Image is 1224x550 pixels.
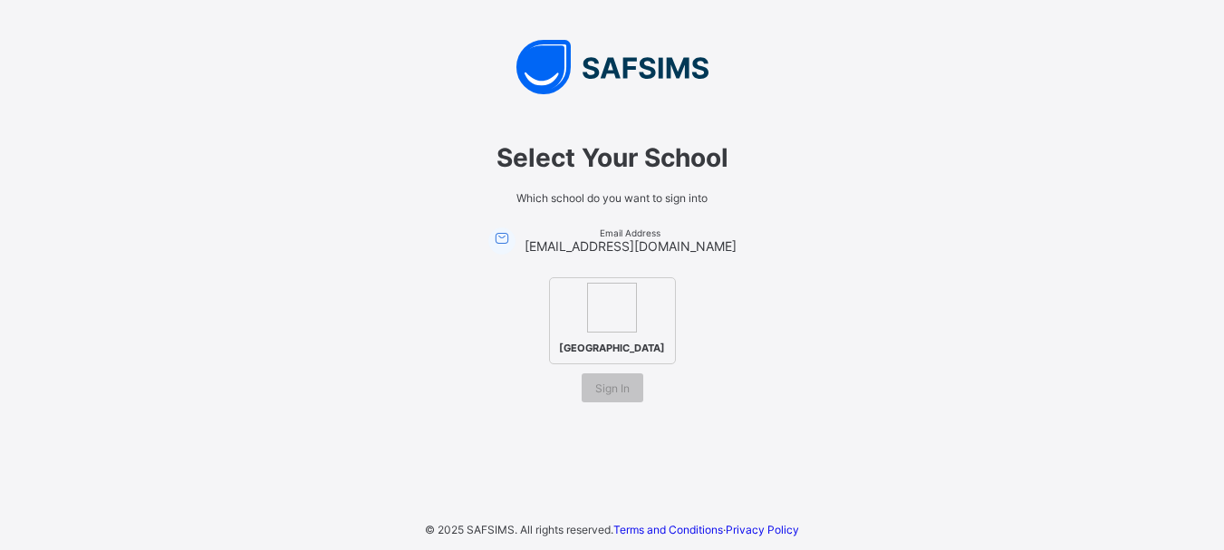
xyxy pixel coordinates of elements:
[613,523,799,536] span: ·
[359,191,866,205] span: Which school do you want to sign into
[613,523,723,536] a: Terms and Conditions
[359,142,866,173] span: Select Your School
[587,283,637,333] img: Himma International College
[525,238,737,254] span: [EMAIL_ADDRESS][DOMAIN_NAME]
[595,381,630,395] span: Sign In
[525,227,737,238] span: Email Address
[425,523,613,536] span: © 2025 SAFSIMS. All rights reserved.
[554,337,670,359] span: [GEOGRAPHIC_DATA]
[341,40,884,94] img: SAFSIMS Logo
[726,523,799,536] a: Privacy Policy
